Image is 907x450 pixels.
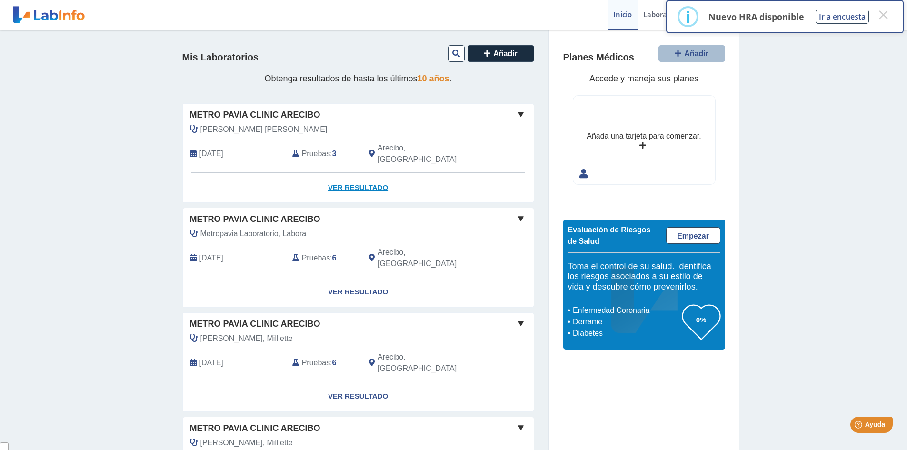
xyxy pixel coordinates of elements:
[199,252,223,264] span: 2025-06-02
[332,254,337,262] b: 6
[686,8,690,25] div: i
[568,261,720,292] h5: Toma el control de su salud. Identifica los riesgos asociados a su estilo de vida y descubre cómo...
[285,351,362,374] div: :
[658,45,725,62] button: Añadir
[183,381,534,411] a: Ver Resultado
[875,6,892,23] button: Close this dialog
[332,359,337,367] b: 6
[468,45,534,62] button: Añadir
[200,333,293,344] span: Alvarado Santiago, Milliette
[183,277,534,307] a: Ver Resultado
[200,437,293,449] span: Alvarado Santiago, Milliette
[563,52,634,63] h4: Planes Médicos
[264,74,451,83] span: Obtenga resultados de hasta los últimos .
[190,422,320,435] span: Metro Pavia Clinic Arecibo
[708,11,804,22] p: Nuevo HRA disponible
[684,50,708,58] span: Añadir
[285,142,362,165] div: :
[570,305,682,316] li: Enfermedad Coronaria
[570,328,682,339] li: Diabetes
[190,318,320,330] span: Metro Pavia Clinic Arecibo
[190,109,320,121] span: Metro Pavia Clinic Arecibo
[302,252,330,264] span: Pruebas
[378,247,483,270] span: Arecibo, PR
[822,413,897,440] iframe: Help widget launcher
[302,357,330,369] span: Pruebas
[666,227,720,244] a: Empezar
[587,130,701,142] div: Añada una tarjeta para comenzar.
[589,74,698,83] span: Accede y maneja sus planes
[332,150,337,158] b: 3
[285,247,362,270] div: :
[182,52,259,63] h4: Mis Laboratorios
[493,50,518,58] span: Añadir
[378,142,483,165] span: Arecibo, PR
[682,314,720,326] h3: 0%
[199,357,223,369] span: 2025-02-13
[418,74,449,83] span: 10 años
[570,316,682,328] li: Derrame
[200,124,328,135] span: Ramirez Lopez, Alberto
[816,10,869,24] button: Ir a encuesta
[378,351,483,374] span: Arecibo, PR
[183,173,534,203] a: Ver Resultado
[302,148,330,160] span: Pruebas
[200,228,307,240] span: Metropavia Laboratorio, Labora
[190,213,320,226] span: Metro Pavia Clinic Arecibo
[199,148,223,160] span: 2025-09-04
[677,232,709,240] span: Empezar
[568,226,651,245] span: Evaluación de Riesgos de Salud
